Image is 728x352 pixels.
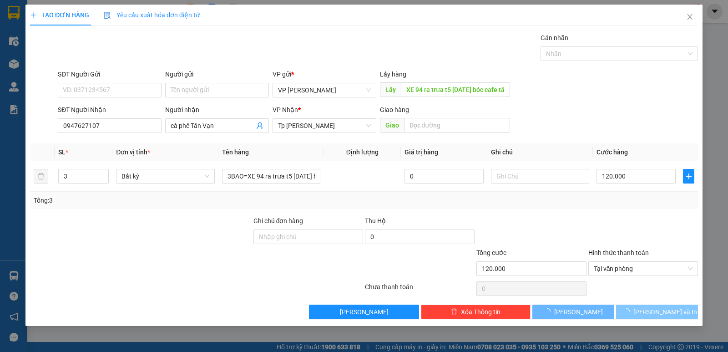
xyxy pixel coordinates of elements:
span: VP Phan Rang [278,83,371,97]
span: Giao hàng [380,106,409,113]
button: delete [34,169,48,184]
span: [PERSON_NAME] và In [633,307,697,317]
span: Bất kỳ [121,169,209,183]
span: plus [30,12,36,18]
button: plus [683,169,694,184]
label: Ghi chú đơn hàng [253,217,303,224]
label: Gán nhãn [541,34,568,41]
div: SĐT Người Nhận [58,105,162,115]
input: Ghi Chú [491,169,589,184]
span: Đơn vị tính [116,148,150,156]
span: loading [623,308,633,315]
span: [PERSON_NAME] [340,307,389,317]
th: Ghi chú [487,143,593,161]
span: Tên hàng [222,148,249,156]
div: Người gửi [165,69,269,79]
span: Tổng cước [476,249,506,256]
span: close [686,13,693,20]
span: Tại văn phòng [594,262,693,275]
span: TẠO ĐƠN HÀNG [30,11,89,19]
input: VD: Bàn, Ghế [222,169,320,184]
button: [PERSON_NAME] [532,305,614,319]
img: icon [104,12,111,19]
span: VP Nhận [273,106,298,113]
span: Giá trị hàng [404,148,438,156]
span: Cước hàng [597,148,628,156]
span: user-add [256,122,263,129]
button: Close [677,5,703,30]
div: Tổng: 3 [34,195,282,205]
span: SL [58,148,66,156]
span: delete [451,308,457,316]
span: Giao [380,118,404,133]
div: Người nhận [165,105,269,115]
button: [PERSON_NAME] và In [616,305,698,319]
button: deleteXóa Thông tin [421,305,531,319]
span: Lấy [380,82,401,97]
span: [PERSON_NAME] [554,307,603,317]
span: Định lượng [346,148,379,156]
span: Xóa Thông tin [461,307,500,317]
span: Tp Hồ Chí Minh [278,119,371,133]
label: Hình thức thanh toán [588,249,649,256]
span: Thu Hộ [365,217,386,224]
div: Chưa thanh toán [364,282,475,298]
input: Dọc đường [404,118,511,133]
span: loading [544,308,554,315]
span: plus [683,173,694,180]
input: 0 [404,169,484,184]
div: VP gửi [273,69,376,79]
button: [PERSON_NAME] [309,305,419,319]
div: SĐT Người Gửi [58,69,162,79]
span: Lấy hàng [380,71,406,78]
input: Ghi chú đơn hàng [253,230,363,244]
input: Dọc đường [401,82,511,97]
span: Yêu cầu xuất hóa đơn điện tử [104,11,200,19]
